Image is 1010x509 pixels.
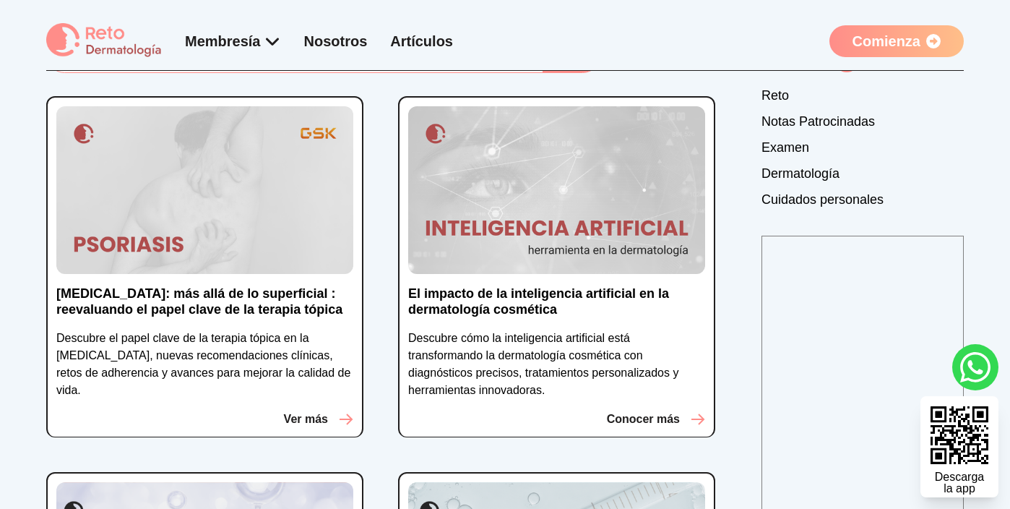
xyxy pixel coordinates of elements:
[284,411,353,428] button: Ver más
[304,33,368,49] a: Nosotros
[761,161,964,187] a: Dermatología
[935,471,984,495] div: Descarga la app
[56,286,353,318] p: [MEDICAL_DATA]: más allá de lo superficial : reevaluando el papel clave de la terapia tópica
[761,36,964,71] h2: Categorías
[761,82,964,108] a: Reto
[607,411,705,428] button: Conocer más
[390,33,453,49] a: Artículos
[761,187,964,213] a: Cuidados personales
[829,25,964,57] a: Comienza
[46,23,162,59] img: logo Reto dermatología
[408,330,705,399] p: Descubre cómo la inteligencia artificial está transformando la dermatología cosmética con diagnós...
[284,411,328,428] p: Ver más
[185,31,281,51] div: Membresía
[408,106,705,273] img: El impacto de la inteligencia artificial en la dermatología cosmética
[607,411,680,428] p: Conocer más
[408,286,705,330] a: El impacto de la inteligencia artificial en la dermatología cosmética
[408,286,705,318] p: El impacto de la inteligencia artificial en la dermatología cosmética
[56,330,353,399] p: Descubre el papel clave de la terapia tópica en la [MEDICAL_DATA], nuevas recomendaciones clínica...
[952,344,998,390] a: whatsapp button
[56,286,353,330] a: [MEDICAL_DATA]: más allá de lo superficial : reevaluando el papel clave de la terapia tópica
[56,106,353,273] img: Psoriasis: Más allá de lo superficial – Reevaluando el papel clave de la terapia tópica
[761,134,964,161] a: Examen
[761,108,964,134] a: Notas Patrocinadas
